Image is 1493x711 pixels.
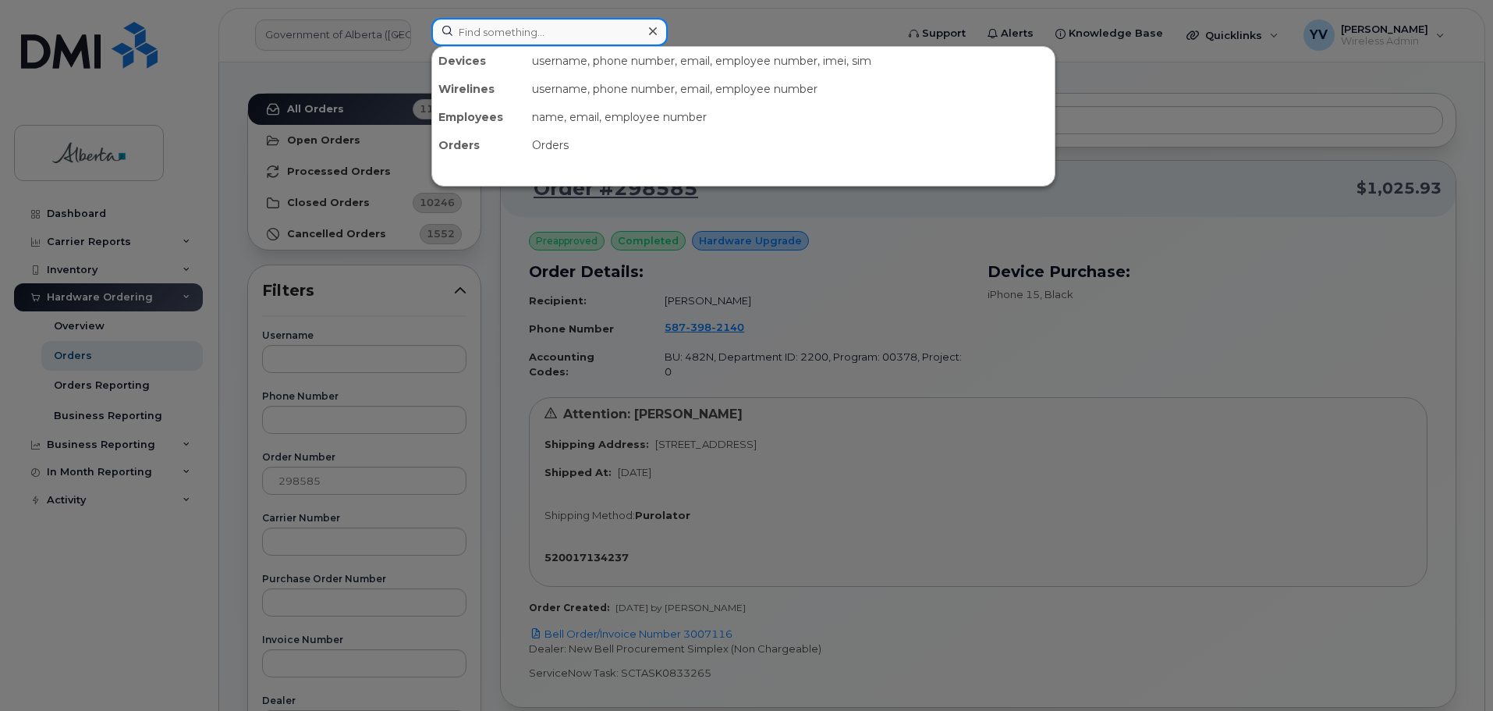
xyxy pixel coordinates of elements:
div: Wirelines [432,75,526,103]
input: Find something... [431,18,668,46]
div: name, email, employee number [526,103,1055,131]
div: Employees [432,103,526,131]
div: Devices [432,47,526,75]
div: Orders [432,131,526,159]
div: username, phone number, email, employee number [526,75,1055,103]
div: Orders [526,131,1055,159]
div: username, phone number, email, employee number, imei, sim [526,47,1055,75]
